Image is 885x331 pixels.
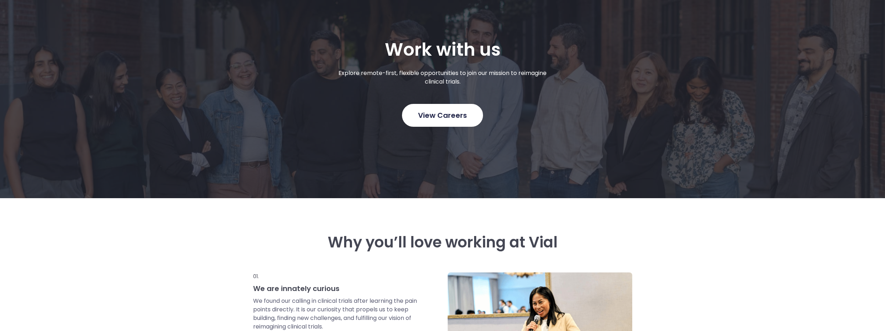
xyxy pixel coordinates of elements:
p: Explore remote-first, flexible opportunities to join our mission to reimagine clinical trials. [331,69,554,86]
p: 01. [253,272,418,280]
span: View Careers [418,111,467,120]
a: View Careers [402,104,483,127]
h1: Work with us [385,39,501,60]
h3: Why you’ll love working at Vial [253,234,632,251]
h3: We are innately curious [253,284,418,293]
p: We found our calling in clinical trials after learning the pain points directly. It is our curios... [253,297,418,331]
